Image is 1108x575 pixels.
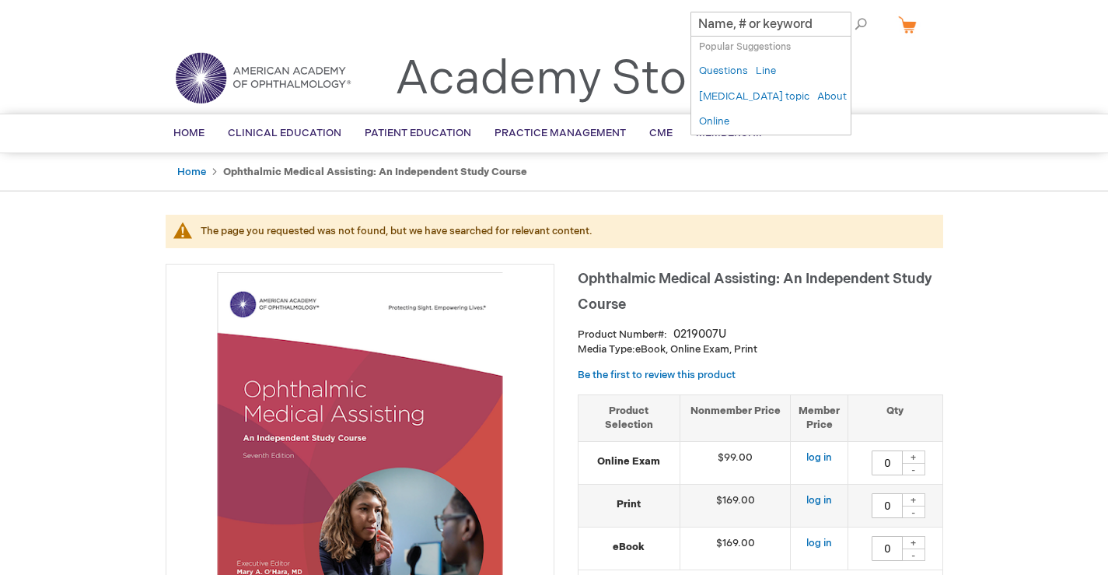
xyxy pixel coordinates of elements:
span: Ophthalmic Medical Assisting: An Independent Study Course [578,271,932,313]
a: log in [806,537,832,549]
input: Qty [872,451,903,475]
input: Name, # or keyword [690,12,851,37]
p: eBook, Online Exam, Print [578,342,943,357]
strong: Media Type: [578,343,635,356]
div: 0219007U [673,327,726,342]
a: Home [177,166,206,178]
div: + [902,451,925,464]
th: Qty [848,394,942,441]
a: Be the first to review this product [578,369,736,381]
div: - [902,506,925,518]
span: Home [173,127,204,139]
strong: Product Number [578,328,667,341]
a: Academy Store [395,51,730,107]
a: Online [699,114,729,129]
strong: Print [586,497,672,512]
div: + [902,493,925,507]
span: Popular Suggestions [699,41,791,53]
td: $169.00 [680,484,791,527]
a: log in [806,451,832,464]
a: Questions [699,64,748,79]
div: - [902,549,925,561]
input: Qty [872,536,903,561]
div: - [902,463,925,475]
td: $169.00 [680,527,791,570]
strong: Online Exam [586,454,672,469]
a: About [817,89,847,104]
strong: eBook [586,540,672,555]
a: log in [806,494,832,507]
strong: Ophthalmic Medical Assisting: An Independent Study Course [223,166,527,178]
input: Qty [872,493,903,518]
td: $99.00 [680,441,791,484]
span: Clinical Education [228,127,341,139]
a: [MEDICAL_DATA] topic [699,89,809,104]
a: Line [756,64,776,79]
th: Product Selection [578,394,680,441]
span: Practice Management [495,127,626,139]
th: Nonmember Price [680,394,791,441]
span: Search [814,8,873,39]
span: CME [649,127,673,139]
span: Patient Education [365,127,471,139]
th: Member Price [791,394,848,441]
div: + [902,536,925,549]
div: The page you requested was not found, but we have searched for relevant content. [201,224,928,239]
